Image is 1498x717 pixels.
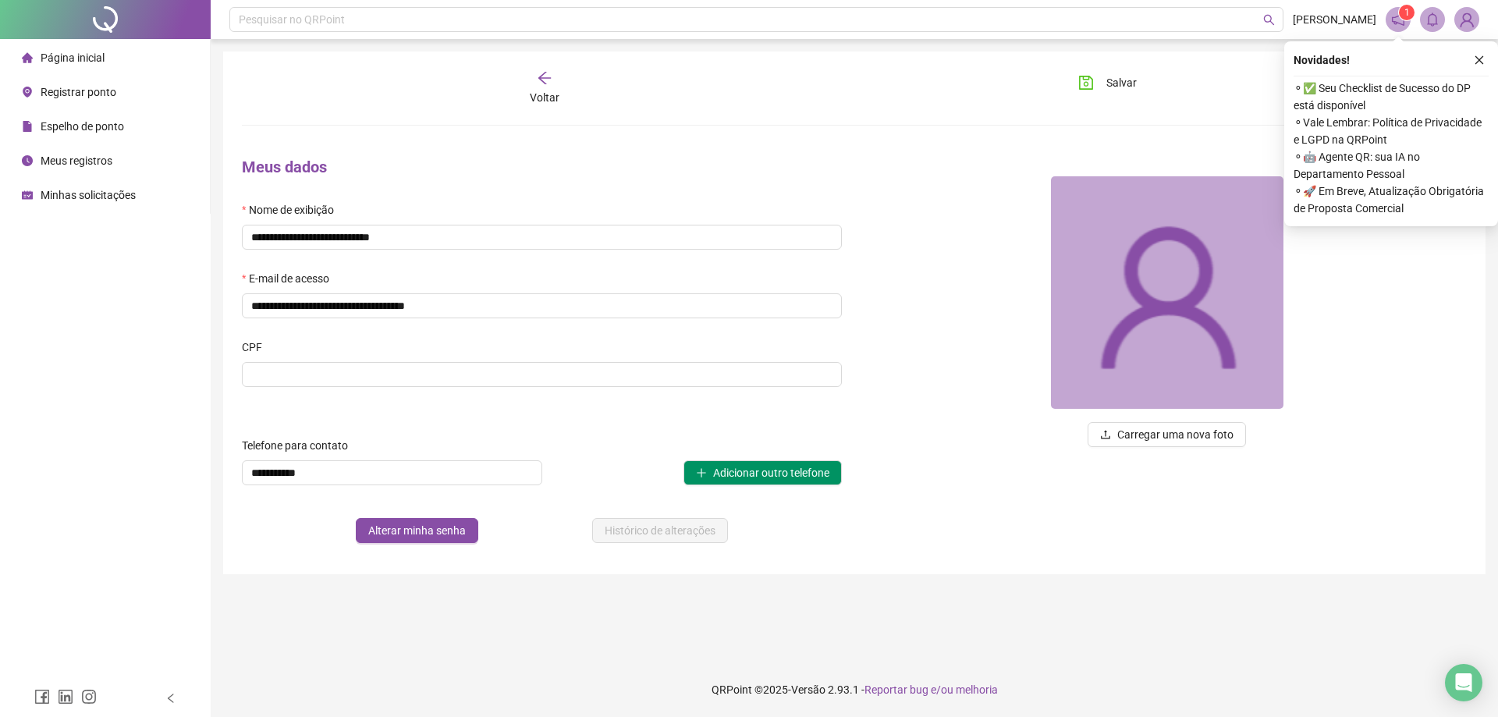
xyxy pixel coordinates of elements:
span: linkedin [58,689,73,705]
span: Voltar [530,91,559,104]
span: search [1263,14,1275,26]
span: arrow-left [537,70,552,86]
span: Alterar minha senha [368,522,466,539]
span: save [1078,75,1094,91]
span: notification [1391,12,1405,27]
span: upload [1100,429,1111,440]
span: ⚬ ✅ Seu Checklist de Sucesso do DP está disponível [1294,80,1489,114]
span: ⚬ 🤖 Agente QR: sua IA no Departamento Pessoal [1294,148,1489,183]
span: home [22,52,33,63]
span: Adicionar outro telefone [713,464,829,481]
span: instagram [81,689,97,705]
button: uploadCarregar uma nova foto [1088,422,1246,447]
button: Alterar minha senha [356,518,478,543]
h4: Meus dados [242,156,842,178]
img: 84435 [1455,8,1478,31]
span: ⚬ 🚀 Em Breve, Atualização Obrigatória de Proposta Comercial [1294,183,1489,217]
label: CPF [242,339,272,356]
span: clock-circle [22,155,33,166]
span: Minhas solicitações [41,189,136,201]
span: Registrar ponto [41,86,116,98]
span: facebook [34,689,50,705]
span: Carregar uma nova foto [1117,426,1234,443]
span: close [1474,55,1485,66]
sup: 1 [1399,5,1415,20]
label: Nome de exibição [242,201,344,218]
span: 1 [1404,7,1410,18]
button: Salvar [1067,70,1148,95]
span: Novidades ! [1294,51,1350,69]
span: ⚬ Vale Lembrar: Política de Privacidade e LGPD na QRPoint [1294,114,1489,148]
span: Meus registros [41,154,112,167]
span: Reportar bug e/ou melhoria [864,683,998,696]
label: Telefone para contato [242,437,358,454]
img: 84435 [1051,176,1283,409]
span: Página inicial [41,51,105,64]
span: [PERSON_NAME] [1293,11,1376,28]
button: plusAdicionar outro telefone [683,460,842,485]
span: Versão [791,683,825,696]
div: Open Intercom Messenger [1445,664,1482,701]
span: environment [22,87,33,98]
span: left [165,693,176,704]
span: Espelho de ponto [41,120,124,133]
button: Histórico de alterações [592,518,728,543]
span: plus [696,467,707,478]
label: E-mail de acesso [242,270,339,287]
span: file [22,121,33,132]
span: schedule [22,190,33,201]
footer: QRPoint © 2025 - 2.93.1 - [211,662,1498,717]
span: Salvar [1106,74,1137,91]
span: bell [1425,12,1439,27]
